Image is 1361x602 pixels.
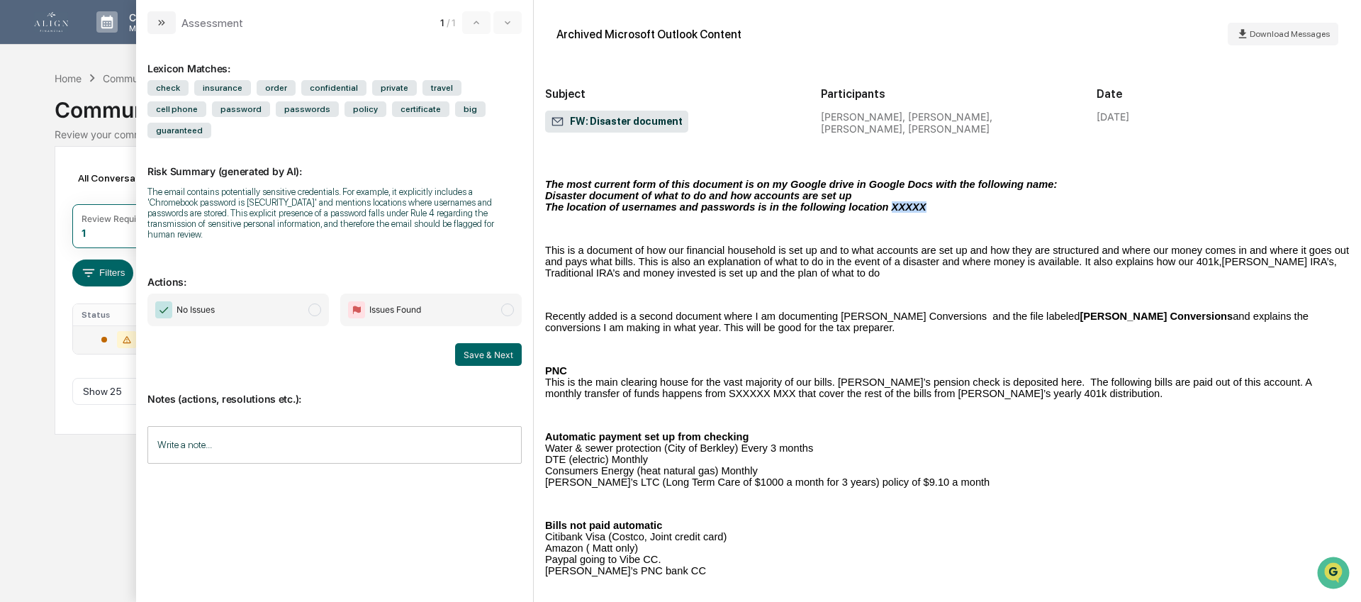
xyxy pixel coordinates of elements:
span: Water & sewer protection (City of Berkley) Every 3 months [545,442,813,454]
span: Automatic payment set up from checking [545,431,749,442]
span: order [257,80,296,96]
span: FW: Disaster document [551,115,683,129]
span: Pylon [141,352,172,362]
span: Recently added is a second document where I am documenting [PERSON_NAME] Conversions and the file... [545,311,1309,333]
div: [DATE] [1097,111,1129,123]
span: 1 [440,17,444,28]
span: • [118,231,123,243]
span: Download Messages [1250,29,1330,39]
span: cell phone [147,101,206,117]
img: Jack Rasmussen [14,218,37,240]
span: private [372,80,417,96]
span: [PERSON_NAME] [44,231,115,243]
div: 1 [82,227,86,239]
span: Consumers Energy (heat natural gas) Monthly [545,465,758,476]
span: insurance [194,80,251,96]
img: 1746055101610-c473b297-6a78-478c-a979-82029cc54cd1 [28,232,40,243]
img: 1746055101610-c473b297-6a78-478c-a979-82029cc54cd1 [14,108,40,134]
div: We're available if you need us! [64,123,195,134]
b: [PERSON_NAME] Conversions [1080,311,1233,322]
div: Communications Archive [103,72,218,84]
div: Archived Microsoft Outlook Content [556,28,741,41]
span: This is a document of how our financial household is set up and to what accounts are set up and h... [545,245,1349,279]
a: Powered byPylon [100,351,172,362]
img: Checkmark [155,301,172,318]
p: Manage Tasks [118,23,189,33]
div: 🖐️ [14,291,26,303]
span: travel [422,80,461,96]
h2: Participants [821,87,1074,101]
iframe: Open customer support [1316,555,1354,593]
span: Amazon ( Matt only) [545,542,638,554]
span: big [455,101,486,117]
span: policy [345,101,386,117]
div: Review Required [82,213,150,224]
a: 🗄️Attestations [97,284,181,310]
th: Status [73,304,166,325]
span: [PERSON_NAME]’s LTC (Long Term Care of $1000 a month for 3 years) policy of $9.10 a month [545,476,990,488]
span: DTE (electric) Monthly [545,454,648,465]
span: certificate [392,101,449,117]
div: The email contains potentially sensitive credentials. For example, it explicitly includes a 'Chro... [147,186,522,240]
a: 🔎Data Lookup [9,311,95,337]
img: 8933085812038_c878075ebb4cc5468115_72.jpg [30,108,55,134]
span: Citibank Visa (Costco, Joint credit card) [545,531,727,542]
div: Lexicon Matches: [147,45,522,74]
span: passwords [276,101,339,117]
div: Communications Archive [55,86,1306,123]
p: Risk Summary (generated by AI): [147,148,522,177]
p: Actions: [147,259,522,288]
span: The location of usernames and passwords is in the following location XXXXX [545,201,926,213]
p: Notes (actions, resolutions etc.): [147,376,522,405]
span: PNC [545,365,567,377]
span: Bills not paid automatic [545,520,662,531]
div: Start new chat [64,108,233,123]
span: [DATE] [125,231,155,243]
span: guaranteed [147,123,211,138]
div: Home [55,72,82,84]
h2: Subject [545,87,798,101]
span: Issues Found [369,303,421,317]
button: Download Messages [1228,23,1338,45]
h2: Date [1097,87,1350,101]
img: Flag [348,301,365,318]
p: Calendar [118,11,189,23]
button: Start new chat [241,113,258,130]
span: [PERSON_NAME]’s PNC bank CC [545,565,706,576]
button: See all [220,155,258,172]
span: Disaster document of what to do and how accounts are set up [545,190,851,201]
span: Preclearance [28,290,91,304]
span: Paypal going to Vibe CC. [545,554,661,565]
button: Save & Next [455,343,522,366]
div: All Conversations [72,167,179,189]
span: check [147,80,189,96]
span: This is the main clearing house for the vast majority of our bills. [PERSON_NAME]’s pension check... [545,377,1311,399]
div: [PERSON_NAME], [PERSON_NAME], [PERSON_NAME], [PERSON_NAME] [821,111,1074,135]
span: / 1 [447,17,459,28]
p: How can we help? [14,30,258,52]
div: 🔎 [14,318,26,330]
span: password [212,101,270,117]
button: Filters [72,260,134,286]
span: confidential [301,80,366,96]
div: Past conversations [14,157,95,169]
div: Review your communication records across channels [55,128,1306,140]
span: The most current form of this document is on my Google drive in Google Docs with the following name: [545,179,1057,190]
div: Assessment [181,16,243,30]
span: [DATE] [47,193,76,204]
span: Attestations [117,290,176,304]
div: 🗄️ [103,291,114,303]
a: 🖐️Preclearance [9,284,97,310]
img: logo [34,12,68,32]
span: No Issues [177,303,215,317]
span: Data Lookup [28,317,89,331]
